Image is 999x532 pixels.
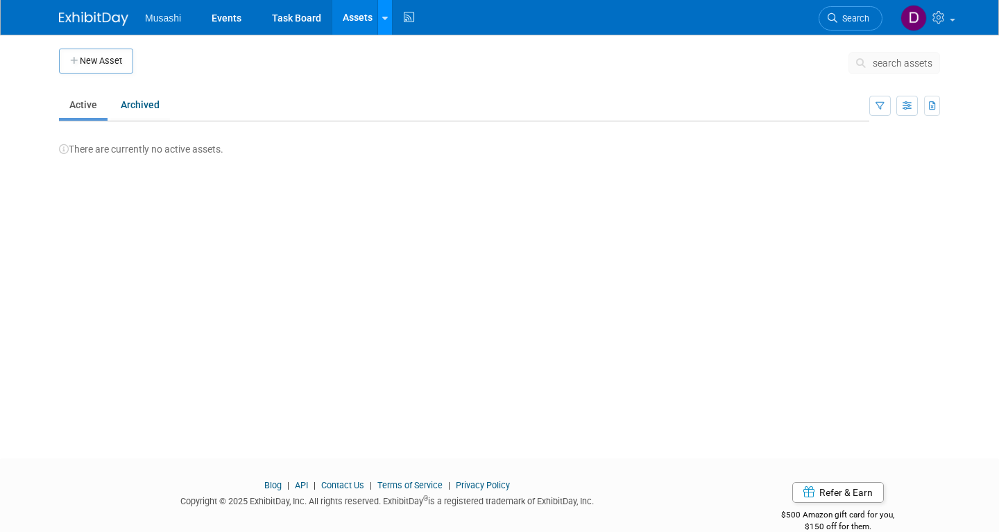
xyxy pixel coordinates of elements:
button: search assets [848,52,940,74]
span: Musashi [145,12,181,24]
a: Refer & Earn [792,482,884,503]
span: | [284,480,293,490]
div: There are currently no active assets. [59,128,940,156]
a: Blog [264,480,282,490]
span: | [445,480,454,490]
a: Active [59,92,108,118]
a: API [295,480,308,490]
span: search assets [873,58,932,69]
a: Terms of Service [377,480,443,490]
button: New Asset [59,49,133,74]
a: Search [819,6,882,31]
a: Archived [110,92,170,118]
a: Privacy Policy [456,480,510,490]
a: Contact Us [321,480,364,490]
span: Search [837,13,869,24]
img: ExhibitDay [59,12,128,26]
img: Daniel Agar [900,5,927,31]
span: | [366,480,375,490]
div: Copyright © 2025 ExhibitDay, Inc. All rights reserved. ExhibitDay is a registered trademark of Ex... [59,492,715,508]
span: | [310,480,319,490]
div: $500 Amazon gift card for you, [735,500,940,532]
sup: ® [423,495,428,502]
